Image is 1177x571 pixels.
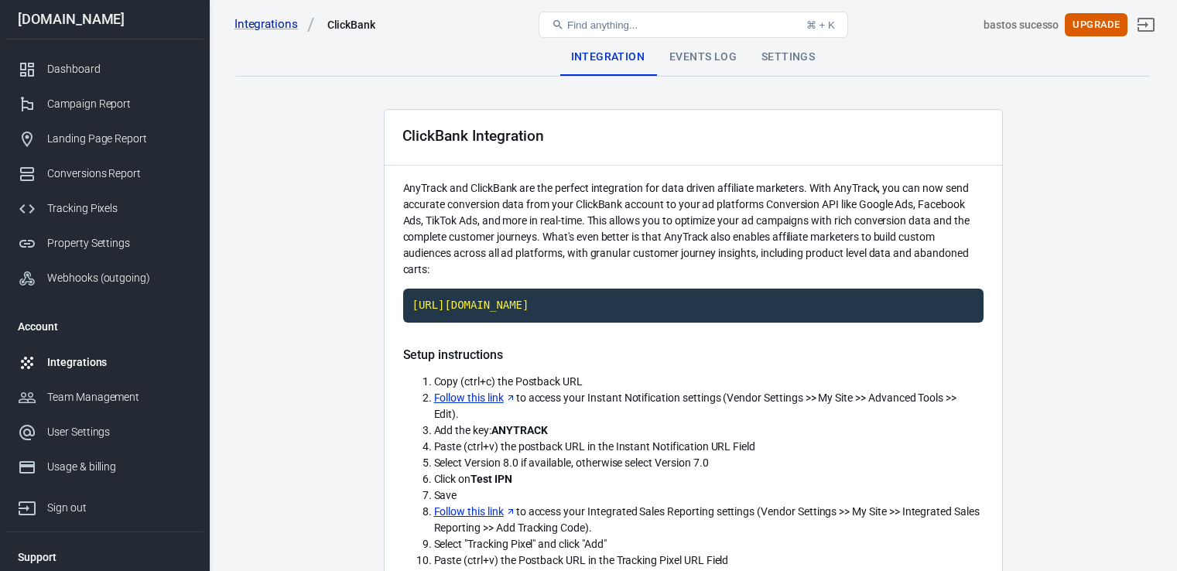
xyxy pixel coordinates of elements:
[5,226,204,261] a: Property Settings
[984,17,1059,33] div: Account id: 7DDlUc7E
[234,16,315,32] a: Integrations
[47,389,191,405] div: Team Management
[5,415,204,450] a: User Settings
[5,87,204,121] a: Campaign Report
[5,450,204,484] a: Usage & billing
[806,19,835,31] div: ⌘ + K
[403,180,984,278] p: AnyTrack and ClickBank are the perfect integration for data driven affiliate marketers. With AnyT...
[657,39,749,76] div: Events Log
[47,166,191,182] div: Conversions Report
[5,191,204,226] a: Tracking Pixels
[5,261,204,296] a: Webhooks (outgoing)
[5,345,204,380] a: Integrations
[434,424,548,436] span: Add the key:
[47,424,191,440] div: User Settings
[5,156,204,191] a: Conversions Report
[434,554,729,566] span: Paste (ctrl+v) the Postback URL in the Tracking Pixel URL Field
[47,235,191,251] div: Property Settings
[434,391,957,420] span: to access your Instant Notification settings (Vendor Settings >> My Site >> Advanced Tools >> Edit).
[47,354,191,371] div: Integrations
[470,473,512,485] strong: Test IPN
[5,308,204,345] li: Account
[47,500,191,516] div: Sign out
[539,12,848,38] button: Find anything...⌘ + K
[434,504,516,520] a: Follow this link
[434,440,756,453] span: Paste (ctrl+v) the postback URL in the Instant Notification URL Field
[5,484,204,525] a: Sign out
[567,19,638,31] span: Find anything...
[47,61,191,77] div: Dashboard
[5,121,204,156] a: Landing Page Report
[434,456,709,469] span: Select Version 8.0 if available, otherwise select Version 7.0
[5,12,204,26] div: [DOMAIN_NAME]
[749,39,827,76] div: Settings
[403,289,984,323] code: Click to copy
[434,505,980,534] span: to access your Integrated Sales Reporting settings (Vendor Settings >> My Site >> Integrated Sale...
[47,200,191,217] div: Tracking Pixels
[403,347,984,363] h5: Setup instructions
[5,52,204,87] a: Dashboard
[1065,13,1127,37] button: Upgrade
[47,131,191,147] div: Landing Page Report
[434,473,512,485] span: Click on
[47,96,191,112] div: Campaign Report
[491,424,548,436] strong: ANYTRACK
[434,390,516,406] a: Follow this link
[47,459,191,475] div: Usage & billing
[559,39,657,76] div: Integration
[47,270,191,286] div: Webhooks (outgoing)
[327,17,376,32] div: ClickBank
[5,380,204,415] a: Team Management
[434,489,457,501] span: Save
[434,375,583,388] span: Copy (ctrl+c) the Postback URL
[402,128,544,144] div: ClickBank Integration
[434,538,607,550] span: Select "Tracking Pixel" and click "Add"
[1127,6,1165,43] a: Sign out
